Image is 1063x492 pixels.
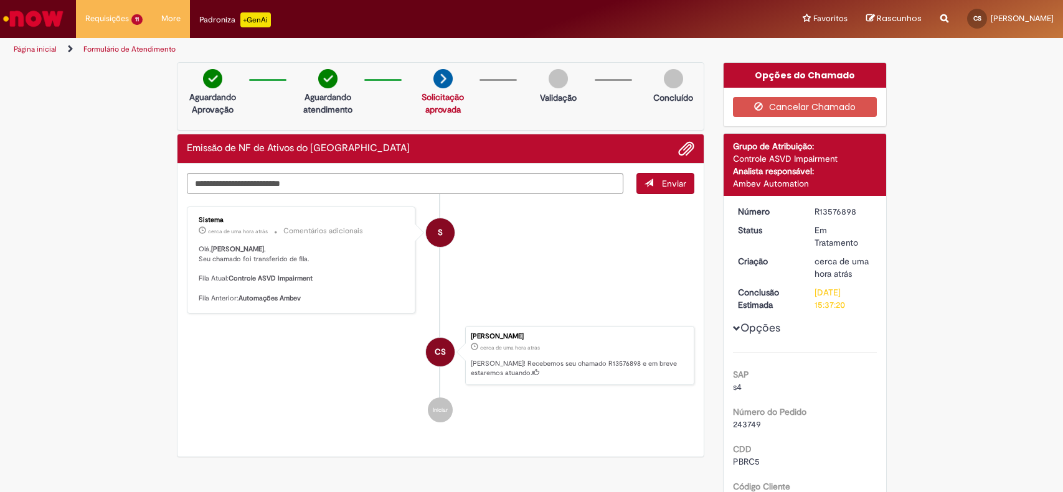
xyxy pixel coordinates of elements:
span: 11 [131,14,143,25]
a: Formulário de Atendimento [83,44,176,54]
div: Em Tratamento [815,224,872,249]
time: 29/09/2025 13:37:17 [480,344,540,351]
span: Favoritos [813,12,848,25]
time: 29/09/2025 13:37:17 [815,256,869,279]
img: img-circle-grey.png [549,69,568,88]
time: 29/09/2025 13:37:21 [208,228,268,235]
ul: Trilhas de página [9,38,699,61]
a: Solicitação aprovada [422,91,464,115]
span: CS [973,14,981,22]
span: CS [435,337,446,367]
a: Página inicial [14,44,57,54]
b: Número do Pedido [733,406,806,417]
b: SAP [733,369,749,380]
img: check-circle-green.png [203,69,222,88]
dt: Status [729,224,805,236]
div: Ambev Automation [733,177,877,190]
span: Requisições [85,12,129,25]
span: 243749 [733,419,761,430]
b: Código Cliente [733,481,790,492]
button: Adicionar anexos [678,141,694,157]
img: check-circle-green.png [318,69,338,88]
li: CARLOS SCHMIDT [187,326,695,386]
b: Automações Ambev [239,294,301,303]
div: Analista responsável: [733,165,877,177]
span: S [438,218,443,248]
p: Validação [540,91,577,104]
dt: Conclusão Estimada [729,286,805,311]
span: [PERSON_NAME] [991,13,1054,24]
span: Enviar [662,178,686,189]
img: img-circle-grey.png [664,69,683,88]
div: [PERSON_NAME] [471,333,687,340]
h2: Emissão de NF de Ativos do ASVD Histórico de tíquete [187,143,410,154]
div: R13576898 [815,205,872,218]
span: Rascunhos [877,12,922,24]
div: System [426,218,455,247]
p: +GenAi [240,12,271,27]
b: CDD [733,443,752,455]
div: Controle ASVD Impairment [733,152,877,165]
p: Aguardando Aprovação [182,91,243,116]
dt: Número [729,205,805,218]
p: Olá, , Seu chamado foi transferido de fila. Fila Atual: Fila Anterior: [199,244,406,303]
div: [DATE] 15:37:20 [815,286,872,311]
div: Sistema [199,216,406,224]
img: arrow-next.png [433,69,453,88]
a: Rascunhos [866,13,922,25]
p: Aguardando atendimento [298,91,358,116]
p: [PERSON_NAME]! Recebemos seu chamado R13576898 e em breve estaremos atuando. [471,359,687,378]
div: Opções do Chamado [724,63,886,88]
span: s4 [733,381,742,392]
img: ServiceNow [1,6,65,31]
textarea: Digite sua mensagem aqui... [187,173,624,195]
b: [PERSON_NAME] [211,244,264,254]
button: Enviar [636,173,694,194]
span: PBRC5 [733,456,760,467]
button: Cancelar Chamado [733,97,877,117]
div: Padroniza [199,12,271,27]
dt: Criação [729,255,805,267]
span: cerca de uma hora atrás [480,344,540,351]
p: Concluído [653,91,693,104]
span: cerca de uma hora atrás [815,256,869,279]
div: CARLOS SCHMIDT [426,338,455,366]
ul: Histórico de tíquete [187,194,695,435]
div: Grupo de Atribuição: [733,140,877,152]
span: cerca de uma hora atrás [208,228,268,235]
b: Controle ASVD Impairment [229,274,313,283]
span: More [161,12,181,25]
small: Comentários adicionais [283,226,363,236]
div: 29/09/2025 13:37:17 [815,255,872,280]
